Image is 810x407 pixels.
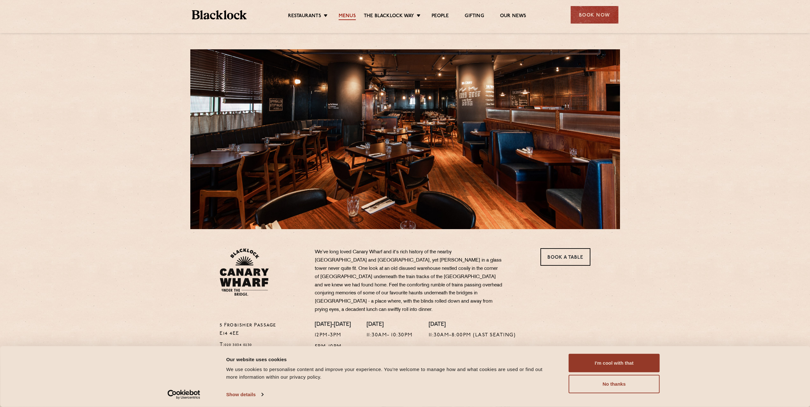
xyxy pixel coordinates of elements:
[429,331,516,340] p: 11:30am-8:00pm (Last Seating)
[288,13,321,20] a: Restaurants
[220,321,305,338] p: 5 Frobisher Passage E14 4EE
[432,13,449,20] a: People
[315,343,351,351] p: 5pm-10pm
[364,13,414,20] a: The Blacklock Way
[220,341,305,349] p: T:
[315,248,503,314] p: We’ve long loved Canary Wharf and it's rich history of the nearby [GEOGRAPHIC_DATA] and [GEOGRAPH...
[500,13,526,20] a: Our News
[192,10,247,19] img: BL_Textured_Logo-footer-cropped.svg
[315,321,351,328] h4: [DATE]-[DATE]
[226,355,554,363] div: Our website uses cookies
[367,321,413,328] h4: [DATE]
[429,321,516,328] h4: [DATE]
[540,248,590,266] a: Book a Table
[315,331,351,340] p: 12pm-3pm
[569,375,660,393] button: No thanks
[569,354,660,372] button: I'm cool with that
[156,390,212,399] a: Usercentrics Cookiebot - opens in a new window
[367,331,413,340] p: 11:30am- 10:30pm
[226,366,554,381] div: We use cookies to personalise content and improve your experience. You're welcome to manage how a...
[220,248,269,296] img: BL_CW_Logo_Website.svg
[465,13,484,20] a: Gifting
[571,6,618,24] div: Book Now
[226,390,263,399] a: Show details
[339,13,356,20] a: Menus
[224,343,252,347] a: 020 3034 0230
